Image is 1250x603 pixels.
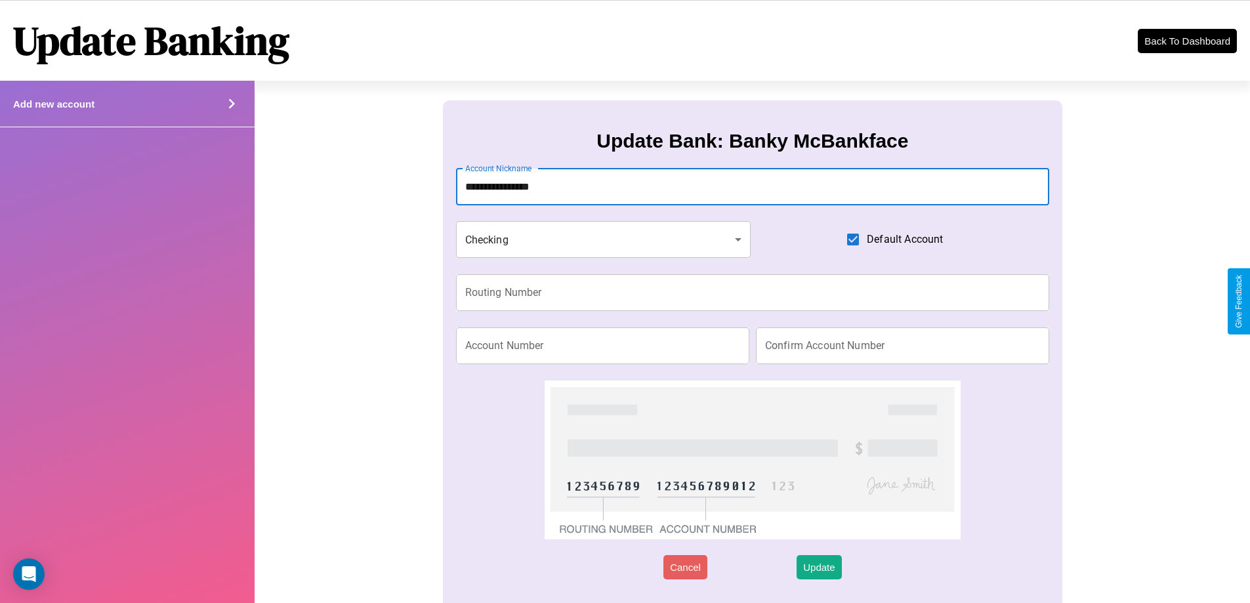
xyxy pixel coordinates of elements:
div: Checking [456,221,751,258]
img: check [545,381,960,539]
h4: Add new account [13,98,94,110]
span: Default Account [867,232,943,247]
button: Back To Dashboard [1138,29,1237,53]
button: Update [797,555,841,579]
div: Give Feedback [1234,275,1243,328]
label: Account Nickname [465,163,532,174]
button: Cancel [663,555,707,579]
div: Open Intercom Messenger [13,558,45,590]
h3: Update Bank: Banky McBankface [596,130,908,152]
h1: Update Banking [13,14,289,68]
